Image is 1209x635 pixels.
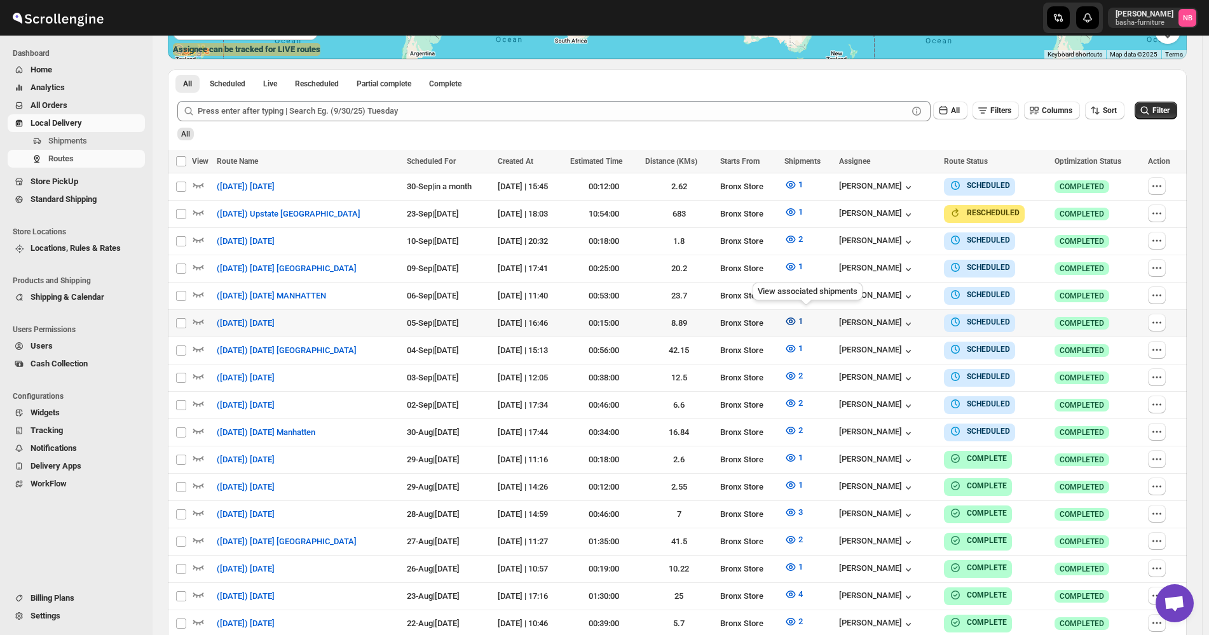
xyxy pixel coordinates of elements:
b: COMPLETE [967,454,1007,463]
p: [PERSON_NAME] [1116,9,1173,19]
button: 1 [777,475,810,495]
span: 4 [798,589,803,599]
button: SCHEDULED [949,316,1010,328]
b: RESCHEDULED [967,208,1020,217]
button: ([DATE]) [DATE] MANHATTEN [209,286,334,306]
span: Dashboard [13,48,146,58]
div: 00:34:00 [570,426,638,439]
div: Bronx Store [720,508,776,521]
button: SCHEDULED [949,288,1010,301]
button: ([DATE]) [DATE] [209,368,282,388]
button: Billing Plans [8,589,145,607]
button: Shipping & Calendar [8,288,145,306]
b: SCHEDULED [967,236,1010,244]
button: SCHEDULED [949,234,1010,246]
div: 42.15 [645,344,713,357]
button: 1 [777,257,810,277]
div: 00:18:00 [570,235,638,248]
div: 6.6 [645,399,713,411]
b: SCHEDULED [967,181,1010,190]
button: ([DATE]) [DATE] [GEOGRAPHIC_DATA] [209,531,364,552]
span: Optimization Status [1055,157,1121,166]
span: 2 [798,371,803,380]
span: Sort [1103,106,1117,115]
button: Routes [8,150,145,168]
span: Route Status [944,157,988,166]
div: 01:35:00 [570,535,638,548]
span: ([DATE]) [DATE] [GEOGRAPHIC_DATA] [217,262,357,275]
b: SCHEDULED [967,345,1010,354]
span: 2 [798,234,803,244]
span: ([DATE]) [DATE] [217,399,275,411]
div: 12.5 [645,371,713,384]
div: [DATE] | 17:34 [498,399,563,411]
button: ([DATE]) [DATE] [209,450,282,470]
span: View [192,157,208,166]
button: 2 [777,393,810,413]
span: All [951,106,960,115]
button: 2 [777,229,810,250]
span: ([DATE]) [DATE] [217,508,275,521]
button: 2 [777,530,810,550]
button: All Orders [8,97,145,114]
span: 1 [798,262,803,271]
span: Complete [429,79,461,89]
div: 00:15:00 [570,317,638,330]
button: [PERSON_NAME] [839,454,915,467]
span: 10-Sep | [DATE] [407,236,459,246]
span: 1 [798,344,803,353]
button: [PERSON_NAME] [839,208,915,221]
button: [PERSON_NAME] [839,263,915,276]
b: COMPLETE [967,618,1007,627]
span: Notifications [31,443,77,453]
b: SCHEDULED [967,427,1010,436]
div: [DATE] | 17:41 [498,262,563,275]
button: ([DATE]) [DATE] [GEOGRAPHIC_DATA] [209,258,364,279]
b: SCHEDULED [967,372,1010,381]
span: 1 [798,562,803,571]
button: [PERSON_NAME] [839,399,915,412]
div: 00:46:00 [570,399,638,411]
div: 2.62 [645,180,713,193]
div: [PERSON_NAME] [839,563,915,576]
button: 2 [777,420,810,441]
span: Local Delivery [31,118,82,128]
span: COMPLETED [1060,264,1104,274]
b: COMPLETE [967,591,1007,599]
button: Notifications [8,439,145,457]
span: COMPLETED [1060,318,1104,328]
div: [DATE] | 15:13 [498,344,563,357]
a: Terms (opens in new tab) [1165,51,1183,58]
button: Cash Collection [8,355,145,373]
span: Nael Basha [1178,9,1196,27]
button: ([DATE]) [DATE] [209,313,282,333]
div: [DATE] | 18:03 [498,208,563,220]
b: SCHEDULED [967,263,1010,272]
span: 03-Sep | [DATE] [407,373,459,382]
span: 05-Sep | [DATE] [407,318,459,328]
span: Shipping & Calendar [31,292,104,302]
button: ([DATE]) Upstate [GEOGRAPHIC_DATA] [209,204,368,224]
span: COMPLETED [1060,182,1104,192]
div: 7 [645,508,713,521]
span: 2 [798,617,803,626]
button: [PERSON_NAME] [839,372,915,385]
span: ([DATE]) [DATE] Manhatten [217,426,315,439]
span: Routes [48,154,74,163]
span: Assignee [839,157,870,166]
span: Columns [1042,106,1072,115]
span: 02-Sep | [DATE] [407,400,459,410]
span: All Orders [31,100,67,110]
span: Users [31,341,53,351]
span: Shipments [48,136,87,145]
button: 1 [777,338,810,359]
span: Rescheduled [295,79,339,89]
span: 1 [798,180,803,189]
div: 00:18:00 [570,453,638,466]
div: Bronx Store [720,262,776,275]
button: COMPLETE [949,452,1007,465]
button: RESCHEDULED [949,206,1020,219]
